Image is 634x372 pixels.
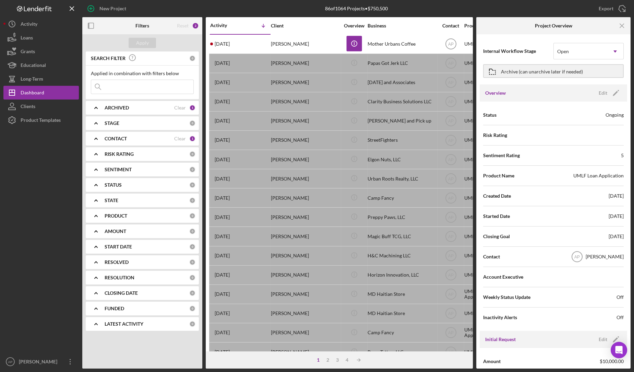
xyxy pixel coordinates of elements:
div: [PERSON_NAME] [586,253,624,260]
div: Open [557,49,569,54]
div: Urban Roots Realty, LLC [368,170,436,188]
button: New Project [82,2,133,15]
div: UMLF Loan Application [464,112,533,130]
div: [PERSON_NAME] [271,324,339,342]
div: Export [599,2,613,15]
div: MD Haitian Store [368,304,436,323]
div: 1 [189,136,195,142]
div: Applied in combination with filters below [91,71,194,76]
a: Dashboard [3,86,79,100]
div: 86 of 1064 Projects • $750,500 [325,6,388,11]
time: 2025-08-21 18:19 [215,60,230,66]
b: STATE [105,198,118,203]
text: AP [448,138,453,143]
text: AP [448,119,453,124]
div: Product [464,23,533,28]
div: UMLF Loan Application [464,343,533,361]
div: UMLF Loan Application [464,247,533,265]
div: [PERSON_NAME] [271,189,339,207]
div: UMLF Loan Co-Owner Application Forms [464,324,533,342]
div: [PERSON_NAME] [271,170,339,188]
time: 2025-08-11 21:18 [215,176,230,182]
span: Inactivity Alerts [483,314,517,321]
div: 0 [189,290,195,296]
time: 2025-08-19 20:42 [215,80,230,85]
div: UMLF Loan Application [464,208,533,226]
button: Long-Term [3,72,79,86]
b: Filters [135,23,149,28]
button: Grants [3,45,79,58]
div: 0 [189,166,195,173]
div: Magic Buff TCG, LLC [368,227,436,245]
div: New Project [99,2,126,15]
span: Contact [483,253,500,260]
div: 0 [189,182,195,188]
div: 1 [189,105,195,111]
div: Long-Term [21,72,43,88]
button: AP[PERSON_NAME] [3,355,79,369]
text: AP [448,234,453,239]
span: Risk Rating [483,132,507,139]
div: Loans [21,31,33,46]
span: Status [483,112,497,118]
div: [PERSON_NAME] [271,247,339,265]
text: AP [448,80,453,85]
b: LATEST ACTIVITY [105,321,143,327]
span: Internal Workflow Stage [483,48,553,55]
div: Client [271,23,339,28]
div: UMLF Loan Application [464,93,533,111]
button: Apply [129,38,156,48]
text: AP [448,176,453,181]
time: 2025-08-07 02:23 [215,234,230,239]
div: Camp Fancy [368,324,436,342]
div: [PERSON_NAME] [271,54,339,72]
div: 2 [323,357,333,363]
button: Edit [595,334,622,345]
span: Started Date [483,213,510,220]
h3: Initial Request [485,336,516,343]
div: 1 [313,357,323,363]
text: AP [448,61,453,66]
div: Brow Tattoo, LLC [368,343,436,361]
text: AP [448,254,453,258]
div: UMLF Loan Application [464,35,533,53]
b: Project Overview [535,23,572,28]
div: [PERSON_NAME] [271,208,339,226]
div: 2 [192,22,199,29]
div: [DATE] [609,193,624,199]
text: AP [448,215,453,220]
button: Export [592,2,631,15]
a: Educational [3,58,79,72]
text: AP [448,196,453,200]
time: 2025-08-04 16:36 [215,311,230,316]
div: 5 [621,152,624,159]
div: Horizon Innovation, LLC [368,266,436,284]
span: Off [617,294,624,301]
b: SEARCH FILTER [91,56,125,61]
div: 0 [189,275,195,281]
text: AP [574,255,580,259]
div: Open Intercom Messenger [611,342,627,358]
div: Activity [210,23,240,28]
div: Preppy Paws, LLC [368,208,436,226]
div: Business [368,23,436,28]
b: ARCHIVED [105,105,129,111]
div: [PERSON_NAME] [271,73,339,92]
span: Amount [483,358,501,365]
div: Papas Got Jerk LLC [368,54,436,72]
div: Mother Urbans Coffee [368,35,436,53]
div: [PERSON_NAME] [271,35,339,53]
div: [PERSON_NAME] [271,93,339,111]
b: STAGE [105,120,119,126]
b: SENTIMENT [105,167,132,172]
div: 0 [189,120,195,126]
div: Elgon Nuts, LLC [368,150,436,168]
div: [PERSON_NAME] and Pick up [368,112,436,130]
b: RESOLUTION [105,275,134,280]
div: UMLF Loan Application [464,304,533,323]
div: Ongoing [606,112,624,118]
button: Activity [3,17,79,31]
div: Overview [341,23,367,28]
div: UMLF Loan Co-Owner Application Forms [464,285,533,303]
